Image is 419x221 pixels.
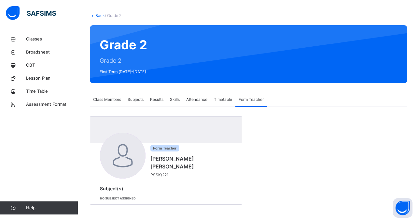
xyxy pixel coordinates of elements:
span: Lesson Plan [26,75,78,82]
span: No subject assigned [100,197,136,200]
a: Back [95,13,105,18]
span: Broadsheet [26,49,78,55]
span: Classes [26,36,78,42]
button: Open asap [393,198,412,218]
img: safsims [6,6,56,20]
span: Class Members [93,97,121,103]
span: CBT [26,62,78,69]
span: Results [150,97,163,103]
span: / Grade 2 [105,13,121,18]
span: Form Teacher [150,145,179,151]
span: Timetable [214,97,232,103]
span: Time Table [26,88,78,95]
span: PSSK/221 [150,172,232,178]
span: Assessment Format [26,101,78,108]
span: Attendance [186,97,207,103]
span: Help [26,205,78,211]
span: Form Teacher [239,97,264,103]
span: Skills [170,97,180,103]
span: Subject(s) [100,186,123,191]
span: [PERSON_NAME] [PERSON_NAME] [150,155,229,170]
span: Subjects [128,97,144,103]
